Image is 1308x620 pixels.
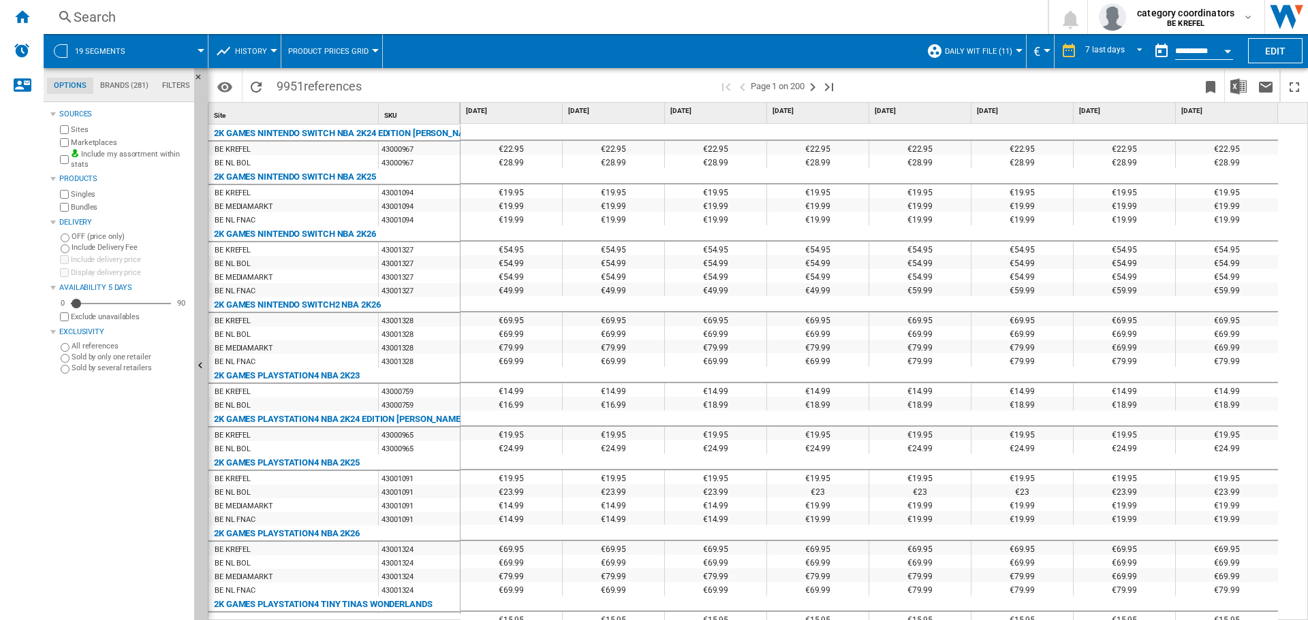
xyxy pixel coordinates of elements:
div: €54.99 [461,255,562,269]
div: 2K GAMES PLAYSTATION4 NBA 2K24 EDITION [PERSON_NAME] [214,411,461,427]
div: € [1033,34,1047,68]
div: €22.95 [1074,141,1175,154]
div: 7 last days [1085,45,1125,54]
div: 2K GAMES NINTENDO SWITCH NBA 2K25 [214,169,376,185]
button: Product prices grid [288,34,375,68]
div: €69.99 [1074,340,1175,353]
div: €18.99 [1074,397,1175,410]
div: €19.95 [1074,470,1175,484]
div: Sort None [211,103,378,124]
label: Include delivery price [71,255,189,265]
div: €19.99 [563,212,664,225]
div: €19.99 [563,198,664,212]
div: BE NL BOL [215,328,251,342]
div: €69.95 [461,312,562,326]
div: History [215,34,274,68]
div: 43001328 [379,327,460,340]
div: €24.99 [971,440,1073,454]
div: €22.95 [869,141,971,154]
div: €54.95 [971,242,1073,255]
div: €19.95 [461,184,562,198]
div: BE MEDIAMARKT [215,271,273,284]
div: €28.99 [1176,154,1278,168]
div: €59.99 [971,282,1073,296]
div: 2K GAMES PLAYSTATION4 NBA 2K25 [214,455,360,471]
div: €69.99 [461,326,562,340]
input: Sites [60,125,69,134]
div: €23.99 [665,484,766,497]
button: Reload [243,70,270,102]
div: 43000965 [379,427,460,441]
div: €19.99 [1176,212,1278,225]
div: €54.99 [1074,269,1175,282]
button: Last page [821,70,837,102]
div: €22.95 [665,141,766,154]
button: History [235,34,274,68]
div: €24.99 [665,440,766,454]
span: [DATE] [1079,106,1172,116]
span: [DATE] [466,106,559,116]
div: €19.99 [869,212,971,225]
div: €19.95 [767,470,869,484]
label: Sites [71,125,189,135]
div: €24.99 [767,440,869,454]
div: €69.99 [563,326,664,340]
div: 43001091 [379,485,460,498]
div: €54.99 [767,269,869,282]
span: [DATE] [875,106,968,116]
button: >Previous page [734,70,751,102]
input: Bundles [60,203,69,212]
div: €69.99 [767,326,869,340]
div: €54.99 [869,269,971,282]
div: BE NL BOL [215,486,251,500]
div: €69.99 [767,353,869,367]
div: €69.95 [869,312,971,326]
div: €19.95 [665,470,766,484]
div: €28.99 [971,154,1073,168]
div: €14.99 [461,383,562,397]
input: Display delivery price [60,268,69,277]
div: 2K GAMES PLAYSTATION4 NBA 2K23 [214,368,360,384]
md-tab-item: Filters [155,78,197,94]
span: [DATE] [568,106,661,116]
div: €19.95 [563,470,664,484]
input: Include my assortment within stats [60,151,69,168]
md-select: REPORTS.WIZARD.STEPS.REPORT.STEPS.REPORT_OPTIONS.PERIOD: 7 last days [1084,40,1148,63]
button: Hide [194,68,211,93]
div: €16.99 [461,397,562,410]
div: 2K GAMES NINTENDO SWITCH2 NBA 2K26 [214,297,381,313]
md-tab-item: Options [47,78,93,94]
span: SKU [384,112,397,119]
span: Page 1 on 200 [751,70,805,102]
div: 43000967 [379,142,460,155]
div: €19.99 [1074,212,1175,225]
div: 43001327 [379,242,460,256]
div: €54.99 [563,269,664,282]
div: [DATE] [872,103,971,120]
div: BE NL FNAC [215,284,255,298]
div: €69.95 [971,312,1073,326]
div: €49.99 [563,282,664,296]
div: BE KREFEL [215,385,251,399]
span: [DATE] [1181,106,1275,116]
div: €14.99 [665,383,766,397]
div: €28.99 [767,154,869,168]
div: €54.99 [665,269,766,282]
div: €19.95 [563,184,664,198]
div: €54.99 [563,255,664,269]
div: [DATE] [463,103,562,120]
div: Daily WIT File (11) [926,34,1019,68]
input: Sold by only one retailer [61,354,69,363]
div: €23 [869,484,971,497]
div: 43000759 [379,384,460,397]
div: €19.99 [1074,198,1175,212]
label: All references [72,341,189,351]
button: First page [718,70,734,102]
div: €69.99 [1074,326,1175,340]
div: €54.99 [767,255,869,269]
div: €79.99 [563,340,664,353]
div: 0 [57,298,68,308]
div: Delivery [59,217,189,228]
div: €79.99 [971,340,1073,353]
button: Edit [1248,38,1303,63]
